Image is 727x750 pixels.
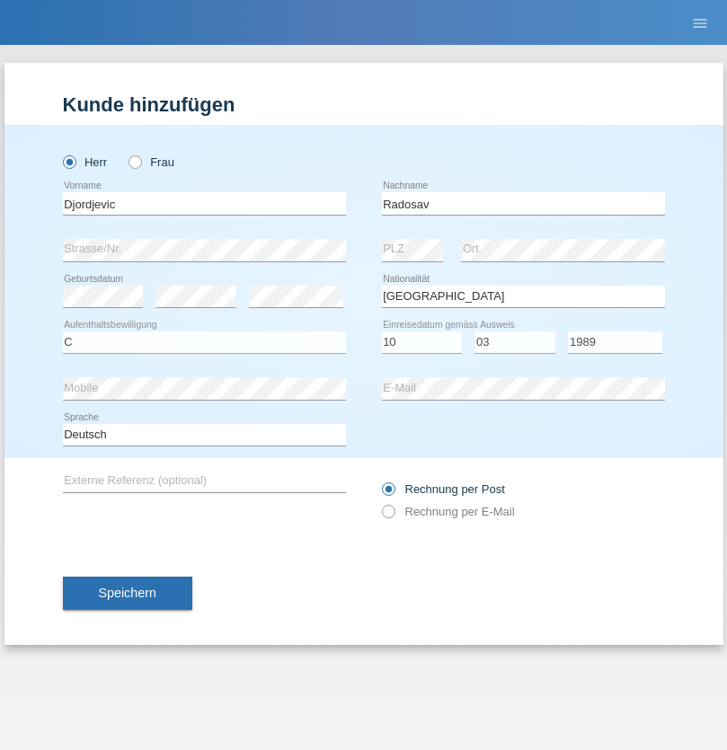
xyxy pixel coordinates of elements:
i: menu [691,14,709,32]
input: Rechnung per Post [382,482,394,505]
label: Rechnung per E-Mail [382,505,515,518]
label: Rechnung per Post [382,482,505,496]
input: Frau [129,155,140,167]
label: Frau [129,155,174,169]
button: Speichern [63,577,192,611]
h1: Kunde hinzufügen [63,93,665,116]
a: menu [682,17,718,28]
input: Rechnung per E-Mail [382,505,394,527]
span: Speichern [99,586,156,600]
input: Herr [63,155,75,167]
label: Herr [63,155,108,169]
